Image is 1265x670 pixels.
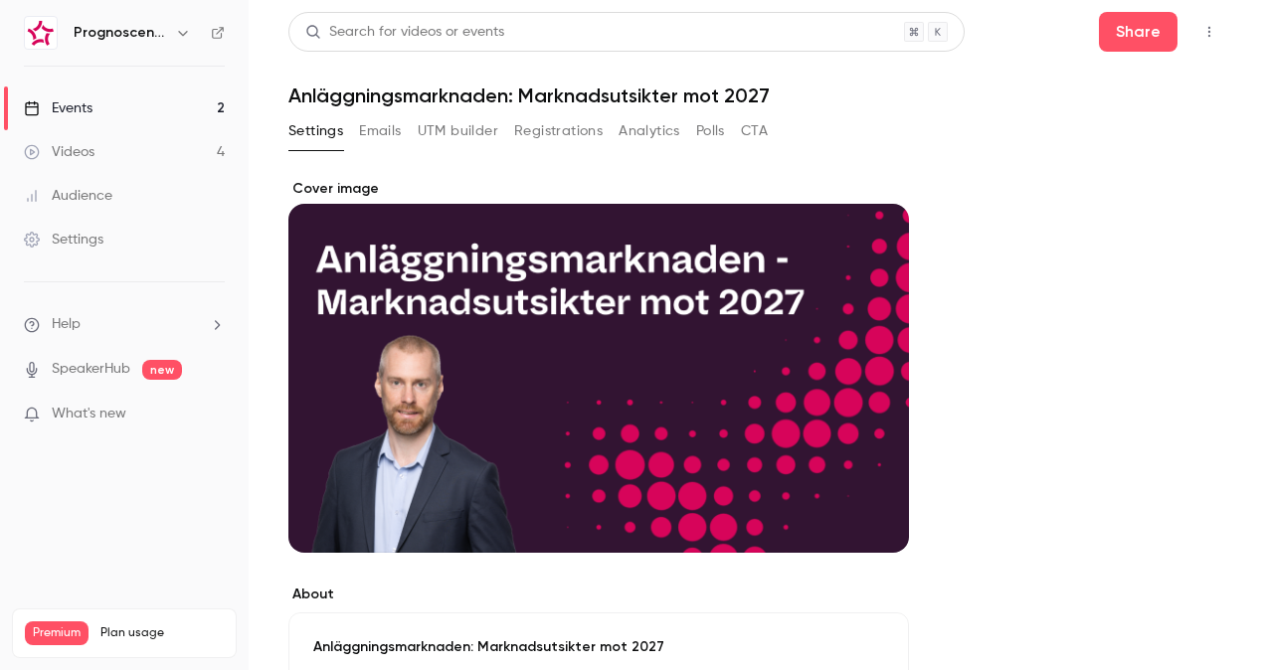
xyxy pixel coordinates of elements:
[24,314,225,335] li: help-dropdown-opener
[619,115,680,147] button: Analytics
[288,179,909,199] label: Cover image
[288,585,909,604] label: About
[24,186,112,206] div: Audience
[741,115,768,147] button: CTA
[74,23,167,43] h6: Prognoscentret | Powered by Hubexo
[25,621,89,645] span: Premium
[52,359,130,380] a: SpeakerHub
[514,115,603,147] button: Registrations
[696,115,725,147] button: Polls
[359,115,401,147] button: Emails
[313,637,884,657] p: Anläggningsmarknaden: Marknadsutsikter mot 2027
[288,115,343,147] button: Settings
[1099,12,1177,52] button: Share
[24,230,103,250] div: Settings
[142,360,182,380] span: new
[305,22,504,43] div: Search for videos or events
[100,625,224,641] span: Plan usage
[24,98,92,118] div: Events
[25,17,57,49] img: Prognoscentret | Powered by Hubexo
[24,142,94,162] div: Videos
[52,404,126,424] span: What's new
[201,406,225,423] iframe: Noticeable Trigger
[418,115,498,147] button: UTM builder
[288,84,1225,107] h1: Anläggningsmarknaden: Marknadsutsikter mot 2027
[288,179,909,553] section: Cover image
[52,314,81,335] span: Help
